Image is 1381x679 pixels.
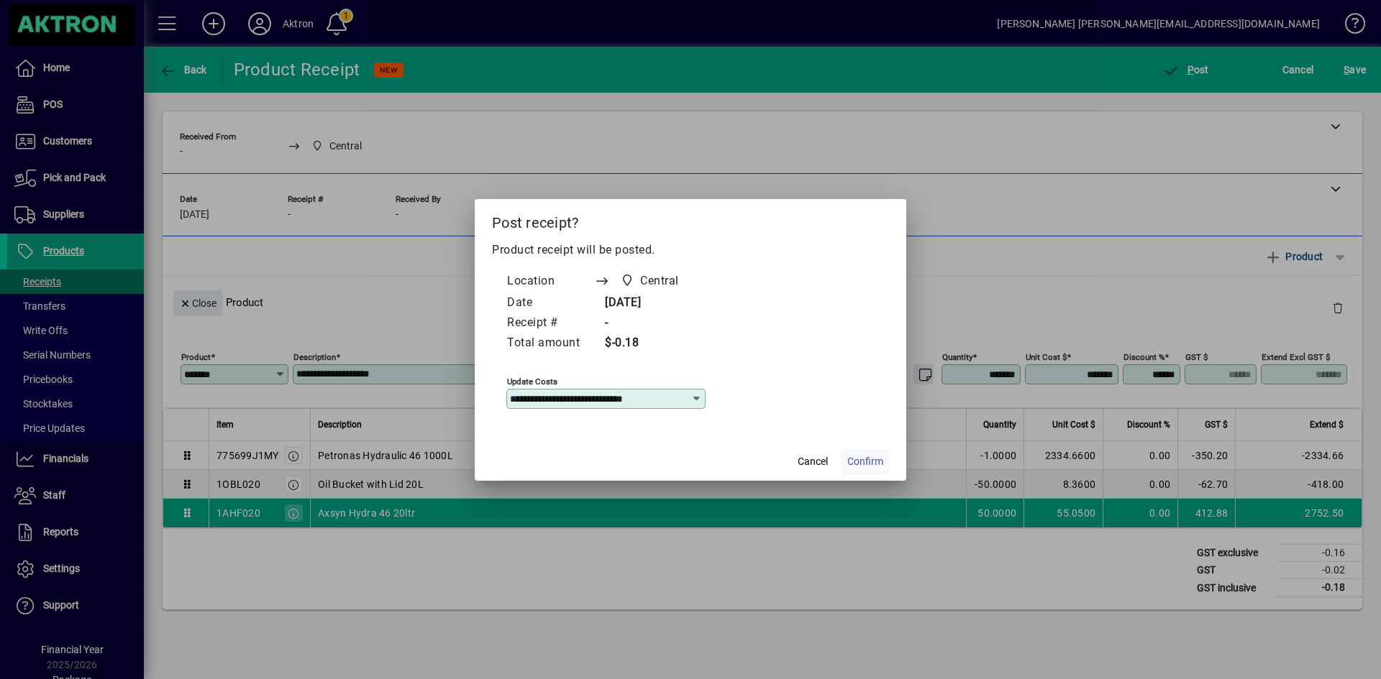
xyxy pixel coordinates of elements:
td: Date [506,293,594,313]
td: $-0.18 [594,333,706,354]
td: Receipt # [506,313,594,333]
span: Confirm [847,454,883,469]
td: Total amount [506,333,594,354]
td: - [594,313,706,333]
td: [DATE] [594,293,706,313]
td: Location [506,270,594,293]
span: Cancel [798,454,828,469]
span: Central [616,271,685,291]
mat-label: Update costs [507,376,557,386]
p: Product receipt will be posted. [492,241,889,259]
h2: Post receipt? [475,199,906,241]
span: Central [640,272,679,290]
button: Confirm [842,449,889,475]
button: Cancel [790,449,836,475]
